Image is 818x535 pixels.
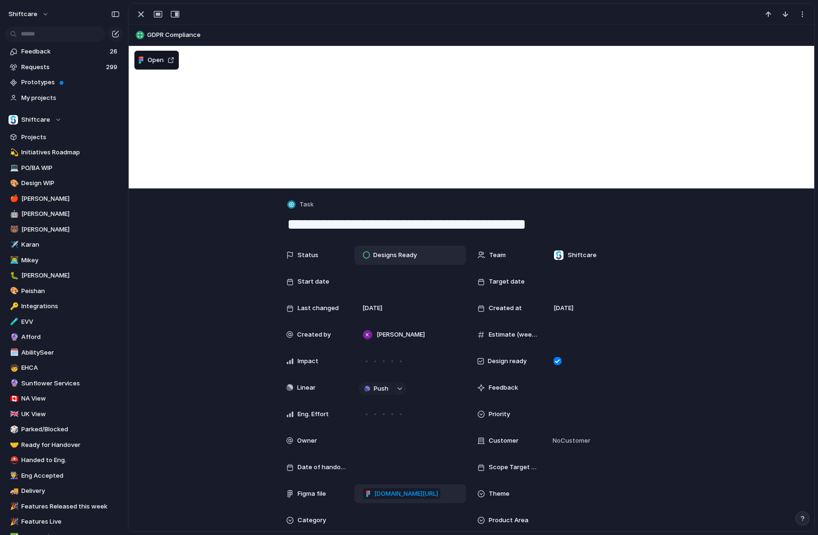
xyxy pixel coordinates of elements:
span: EVV [21,317,120,327]
div: ⛑️ [10,455,17,466]
span: Projects [21,133,120,142]
a: Projects [5,130,123,144]
button: 💫 [9,148,18,157]
span: Start date [298,277,329,286]
div: 🐛[PERSON_NAME] [5,268,123,283]
span: Team [489,250,506,260]
span: EHCA [21,363,120,373]
button: 🔮 [9,379,18,388]
button: 🗓️ [9,348,18,357]
button: 🤝 [9,440,18,450]
a: 🍎[PERSON_NAME] [5,192,123,206]
button: 🎨 [9,178,18,188]
button: 🧒 [9,363,18,373]
span: Peishan [21,286,120,296]
button: ⛑️ [9,455,18,465]
div: 🔮 [10,378,17,389]
button: 🤖 [9,209,18,219]
span: Eng. Effort [298,410,329,419]
span: Date of handover [298,463,347,472]
span: Scope Target Date [489,463,538,472]
span: Status [298,250,318,260]
span: Feedback [21,47,107,56]
span: [PERSON_NAME] [377,330,425,339]
button: 🇬🇧 [9,410,18,419]
span: Last changed [298,303,339,313]
button: 🎲 [9,425,18,434]
span: Design ready [488,357,527,366]
div: 🇬🇧UK View [5,407,123,421]
span: My projects [21,93,120,103]
div: 🇨🇦 [10,393,17,404]
button: 🍎 [9,194,18,204]
button: 🔑 [9,302,18,311]
button: 🧪 [9,317,18,327]
span: shiftcare [9,9,37,19]
span: Estimate (weeks) [489,330,538,339]
span: Product Area [489,516,528,525]
span: Initiatives Roadmap [21,148,120,157]
a: 🎲Parked/Blocked [5,422,123,437]
span: Category [298,516,326,525]
a: 🎉Features Released this week [5,499,123,514]
span: NA View [21,394,120,403]
a: 🔮Sunflower Services [5,376,123,391]
span: [PERSON_NAME] [21,225,120,234]
div: 🎉 [10,517,17,527]
a: 🐻[PERSON_NAME] [5,223,123,237]
div: 👨‍💻 [10,255,17,266]
div: 🔮 [10,332,17,343]
div: 🚚Delivery [5,484,123,498]
div: 🤝Ready for Handover [5,438,123,452]
div: 🐛 [10,270,17,281]
button: shiftcare [4,7,54,22]
span: Karan [21,240,120,250]
a: 🎨Design WIP [5,176,123,190]
button: 🎨 [9,286,18,296]
div: 🧪 [10,316,17,327]
span: GDPR Compliance [147,30,810,40]
span: Open [148,55,164,65]
div: 🎨 [10,285,17,296]
button: Shiftcare [5,113,123,127]
span: Priority [489,410,510,419]
a: Prototypes [5,75,123,89]
button: Task [285,198,317,212]
span: PO/BA WIP [21,163,120,173]
span: Feedback [489,383,518,392]
div: 💻 [10,162,17,173]
a: Feedback26 [5,45,123,59]
div: 🤖 [10,209,17,220]
div: 🤝 [10,439,17,450]
span: Owner [297,436,317,446]
button: Push [359,383,393,395]
a: 🎉Features Live [5,515,123,529]
a: 🧪EVV [5,315,123,329]
button: 💻 [9,163,18,173]
div: 🎨Peishan [5,284,123,298]
a: 🗓️AbilitySeer [5,346,123,360]
span: [PERSON_NAME] [21,194,120,204]
div: 🚚 [10,486,17,497]
button: 🐛 [9,271,18,280]
a: ✈️Karan [5,238,123,252]
span: Eng Accepted [21,471,120,481]
div: 🔑Integrations [5,299,123,313]
span: Delivery [21,486,120,496]
span: UK View [21,410,120,419]
a: 🔮Afford [5,330,123,344]
div: 🇬🇧 [10,409,17,419]
div: 💫 [10,147,17,158]
span: Parked/Blocked [21,425,120,434]
span: Prototypes [21,78,120,87]
button: 👨‍🏭 [9,471,18,481]
span: Push [374,384,388,393]
button: 🇨🇦 [9,394,18,403]
span: Shiftcare [21,115,50,125]
div: ✈️ [10,240,17,250]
